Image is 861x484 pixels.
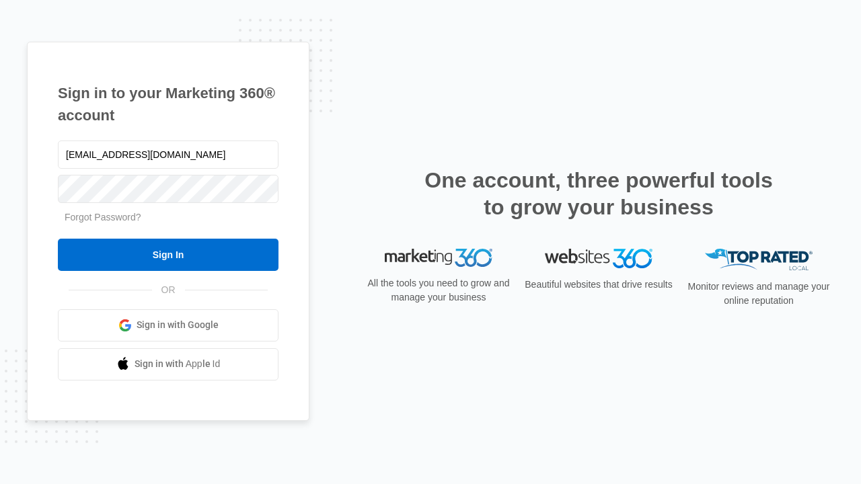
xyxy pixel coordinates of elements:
[420,167,777,220] h2: One account, three powerful tools to grow your business
[705,249,813,271] img: Top Rated Local
[58,82,278,126] h1: Sign in to your Marketing 360® account
[135,357,221,371] span: Sign in with Apple Id
[137,318,219,332] span: Sign in with Google
[385,249,492,268] img: Marketing 360
[152,283,185,297] span: OR
[58,239,278,271] input: Sign In
[363,276,514,305] p: All the tools you need to grow and manage your business
[683,280,834,308] p: Monitor reviews and manage your online reputation
[58,309,278,341] a: Sign in with Google
[523,278,674,292] p: Beautiful websites that drive results
[58,348,278,380] a: Sign in with Apple Id
[58,140,278,169] input: Email
[545,249,652,268] img: Websites 360
[65,212,141,223] a: Forgot Password?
